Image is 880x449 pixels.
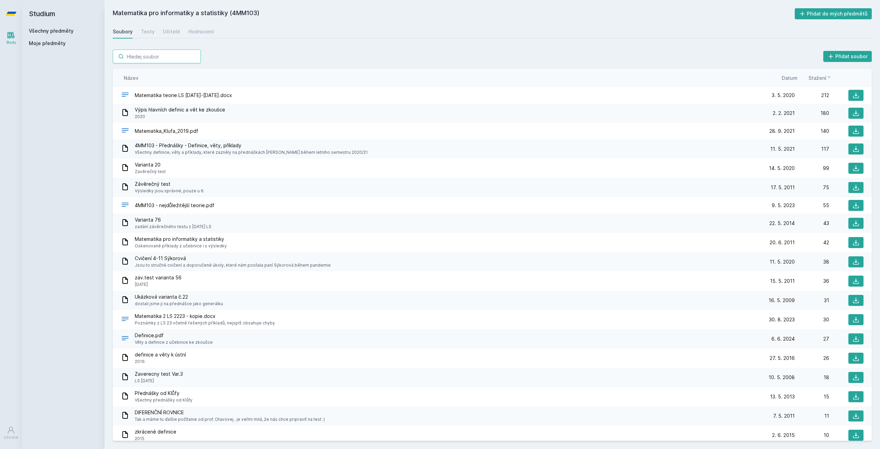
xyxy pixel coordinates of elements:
span: 17. 5. 2011 [771,184,795,191]
div: Uživatel [4,435,18,440]
div: DOCX [121,90,129,100]
span: 9. 5. 2023 [772,202,795,209]
div: 140 [795,128,829,135]
a: Testy [141,25,155,39]
span: 2020 [135,113,225,120]
a: Uživatel [1,423,21,443]
div: Soubory [113,28,133,35]
span: 3. 5. 2020 [772,92,795,99]
span: Ukázková varianta č.22 [135,293,223,300]
span: 2. 6. 2015 [772,432,795,439]
div: 42 [795,239,829,246]
span: LS [DATE] [135,377,183,384]
a: Soubory [113,25,133,39]
a: Hodnocení [188,25,214,39]
span: Moje předměty [29,40,66,47]
div: 99 [795,165,829,172]
span: Závěrečný test [135,181,205,188]
span: Oskenované příklady z učebnice i s výsledky [135,243,227,249]
span: 11. 5. 2020 [770,258,795,265]
span: 14. 5. 2020 [769,165,795,172]
span: Zaverecny test Var.3 [135,371,183,377]
span: [DATE] [135,281,181,288]
a: Všechny předměty [29,28,74,34]
span: Matematika_Klufa_2019.pdf [135,128,198,135]
span: 30. 8. 2023 [769,316,795,323]
div: 27 [795,335,829,342]
span: 7. 5. 2011 [773,413,795,419]
div: 43 [795,220,829,227]
span: Věty a definice z učebnice ke zkoušce [135,339,213,346]
div: PDF [121,201,129,211]
span: 2016 [135,358,186,365]
div: 26 [795,355,829,362]
span: zadání závěrečného testu z [DATE] LS [135,223,211,230]
span: Definice.pdf [135,332,213,339]
span: 16. 5. 2009 [769,297,795,304]
span: 20. 6. 2011 [770,239,795,246]
button: Datum [782,74,797,82]
div: 38 [795,258,829,265]
span: 6. 6. 2024 [771,335,795,342]
span: 28. 9. 2021 [769,128,795,135]
span: Stažení [808,74,826,82]
div: 180 [795,110,829,117]
button: Přidat do mých předmětů [795,8,872,19]
div: PDF [121,334,129,344]
span: 10. 5. 2008 [769,374,795,381]
span: definice a věty k ústní [135,351,186,358]
span: Matematika pro informatiky a statistiky [135,236,227,243]
span: Varianta 20 [135,161,166,168]
span: zkrácené definice [135,428,176,435]
div: 11 [795,413,829,419]
div: Testy [141,28,155,35]
div: DOCX [121,315,129,325]
div: 55 [795,202,829,209]
span: 2015 [135,435,176,442]
a: Study [1,28,21,49]
span: Jsou to stručné cvičení a doporučené úkoly, které nám posílala paní Sýkorová během pandemie [135,262,331,269]
button: Stažení [808,74,832,82]
span: dostali jsme ji na přednášce jako generálku [135,300,223,307]
div: 18 [795,374,829,381]
div: 36 [795,278,829,285]
span: Výsledky jsou správné, pouze u 6. [135,188,205,194]
div: 10 [795,432,829,439]
div: Hodnocení [188,28,214,35]
span: Všechny definice, věty a příklady, které zazněly na přednáškách [PERSON_NAME] během letního semes... [135,149,368,156]
a: Učitelé [163,25,180,39]
div: 15 [795,393,829,400]
span: Zavěrečný test [135,168,166,175]
span: zav.test varianta 56 [135,274,181,281]
div: Učitelé [163,28,180,35]
span: 13. 5. 2013 [770,393,795,400]
span: DIFERENČNÍ ROVNICE [135,409,325,416]
span: Varianta 76 [135,216,211,223]
div: Study [6,40,16,45]
span: Cvičení 4-11 Sýkorová [135,255,331,262]
span: Výpis hlavních definic a vět ke zkoušce [135,106,225,113]
div: 31 [795,297,829,304]
button: Název [124,74,139,82]
span: Přednášky od Klůfy [135,390,192,397]
div: 212 [795,92,829,99]
div: 117 [795,146,829,152]
div: PDF [121,126,129,136]
span: Matematika 2 LS 2223 - kopie.docx [135,313,275,320]
span: 15. 5. 2011 [770,278,795,285]
span: Matematika teorie LS [DATE]-[DATE].docx [135,92,232,99]
h2: Matematika pro informatiky a statistiky (4MM103) [113,8,795,19]
button: Přidat soubor [823,51,872,62]
div: 75 [795,184,829,191]
span: 2. 2. 2021 [773,110,795,117]
span: 11. 5. 2021 [770,146,795,152]
span: Tak a máme tu ďalšie počítanie od prof. Otavovej.. je veľmi milá, že nás chce pripraviť na test :) [135,416,325,423]
span: 27. 5. 2016 [770,355,795,362]
span: Poznámky z LS 23 včetně řešených příkladů, nejspíš obsahuje chyby [135,320,275,327]
input: Hledej soubor [113,50,201,63]
span: 4MM103 - nejdůležitější teorie.pdf [135,202,214,209]
span: 4MM103 - Přednášky - Definice, věty, příklady [135,142,368,149]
